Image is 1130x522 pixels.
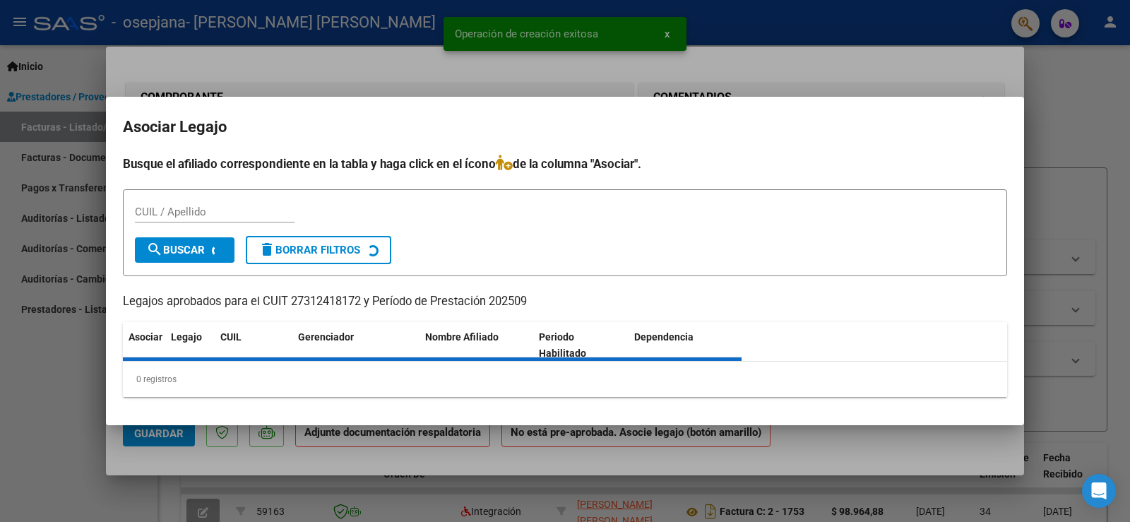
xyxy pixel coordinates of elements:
[123,293,1007,311] p: Legajos aprobados para el CUIT 27312418172 y Período de Prestación 202509
[629,322,742,369] datatable-header-cell: Dependencia
[135,237,234,263] button: Buscar
[258,241,275,258] mat-icon: delete
[298,331,354,343] span: Gerenciador
[123,362,1007,397] div: 0 registros
[146,244,205,256] span: Buscar
[123,155,1007,173] h4: Busque el afiliado correspondiente en la tabla y haga click en el ícono de la columna "Asociar".
[215,322,292,369] datatable-header-cell: CUIL
[539,331,586,359] span: Periodo Habilitado
[123,322,165,369] datatable-header-cell: Asociar
[123,114,1007,141] h2: Asociar Legajo
[129,331,162,343] span: Asociar
[420,322,533,369] datatable-header-cell: Nombre Afiliado
[146,241,163,258] mat-icon: search
[171,331,202,343] span: Legajo
[425,331,499,343] span: Nombre Afiliado
[165,322,215,369] datatable-header-cell: Legajo
[220,331,242,343] span: CUIL
[634,331,694,343] span: Dependencia
[292,322,420,369] datatable-header-cell: Gerenciador
[1082,474,1116,508] div: Open Intercom Messenger
[246,236,391,264] button: Borrar Filtros
[258,244,360,256] span: Borrar Filtros
[533,322,629,369] datatable-header-cell: Periodo Habilitado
